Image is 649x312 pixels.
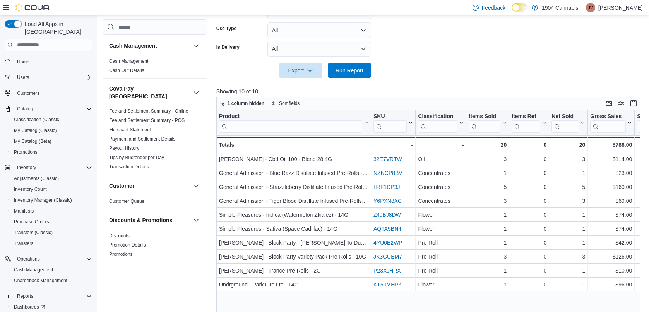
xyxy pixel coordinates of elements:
[109,42,190,50] button: Cash Management
[418,280,464,289] div: Flower
[512,113,540,133] div: Items Ref
[109,58,148,64] a: Cash Management
[469,238,507,247] div: 1
[373,140,413,149] div: -
[267,22,371,38] button: All
[192,41,201,50] button: Cash Management
[284,63,318,78] span: Export
[590,113,626,120] div: Gross Sales
[109,118,185,123] a: Fee and Settlement Summary - POS
[15,4,50,12] img: Cova
[551,113,579,133] div: Net Sold
[336,67,363,74] span: Run Report
[216,26,236,32] label: Use Type
[11,137,92,146] span: My Catalog (Beta)
[14,73,92,82] span: Users
[17,293,33,299] span: Reports
[11,217,92,226] span: Purchase Orders
[219,266,368,275] div: [PERSON_NAME] - Trance Pre-Rolls - 2G
[14,230,53,236] span: Transfers (Classic)
[512,196,546,206] div: 0
[551,224,585,233] div: 1
[11,115,64,124] a: Classification (Classic)
[8,136,95,147] button: My Catalog (Beta)
[8,147,95,158] button: Promotions
[11,147,41,157] a: Promotions
[418,140,464,149] div: -
[542,3,578,12] p: 1904 Cannabis
[512,168,546,178] div: 0
[109,199,144,204] a: Customer Queue
[17,74,29,81] span: Users
[14,208,34,214] span: Manifests
[512,252,546,261] div: 0
[109,233,130,239] span: Discounts
[469,224,507,233] div: 1
[512,224,546,233] div: 0
[373,113,413,133] button: SKU
[512,140,546,149] div: 0
[8,184,95,195] button: Inventory Count
[228,100,264,106] span: 1 column hidden
[590,252,632,261] div: $126.00
[590,168,632,178] div: $23.00
[109,117,185,123] span: Fee and Settlement Summary - POS
[109,182,190,190] button: Customer
[373,212,401,218] a: Z4JBJ8DW
[418,210,464,219] div: Flower
[469,266,507,275] div: 1
[418,238,464,247] div: Pre-Roll
[14,197,72,203] span: Inventory Manager (Classic)
[8,114,95,125] button: Classification (Classic)
[590,280,632,289] div: $96.00
[14,57,33,67] a: Home
[373,240,402,246] a: 4YU0E2WP
[469,113,507,133] button: Items Sold
[14,57,92,66] span: Home
[17,106,33,112] span: Catalog
[109,136,175,142] span: Payment and Settlement Details
[11,228,56,237] a: Transfers (Classic)
[11,147,92,157] span: Promotions
[373,267,401,274] a: P23XJHRX
[551,280,585,289] div: 1
[11,126,60,135] a: My Catalog (Classic)
[512,154,546,164] div: 0
[373,226,401,232] a: AQTA5BN4
[103,197,207,209] div: Customer
[629,99,638,108] button: Enter fullscreen
[109,108,188,114] a: Fee and Settlement Summary - Online
[17,256,40,262] span: Operations
[512,113,546,133] button: Items Ref
[418,168,464,178] div: Concentrates
[109,85,190,100] button: Cova Pay [GEOGRAPHIC_DATA]
[590,140,632,149] div: $788.00
[109,145,139,151] span: Payout History
[2,254,95,264] button: Operations
[469,252,507,261] div: 3
[2,162,95,173] button: Inventory
[11,185,50,194] a: Inventory Count
[14,240,33,247] span: Transfers
[590,210,632,219] div: $74.00
[581,3,583,12] p: |
[219,113,362,133] div: Product
[109,155,164,160] a: Tips by Budtender per Day
[418,113,457,133] div: Classification
[14,175,59,182] span: Adjustments (Classic)
[11,115,92,124] span: Classification (Classic)
[109,242,146,248] a: Promotion Details
[418,224,464,233] div: Flower
[109,127,151,133] span: Merchant Statement
[598,3,643,12] p: [PERSON_NAME]
[219,168,368,178] div: General Admission - Blue Razz Distillate Infused Pre-Rolls - 1.5G
[14,149,38,155] span: Promotions
[103,57,207,78] div: Cash Management
[2,103,95,114] button: Catalog
[373,281,402,288] a: KT50MHPK
[267,41,371,57] button: All
[11,206,37,216] a: Manifests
